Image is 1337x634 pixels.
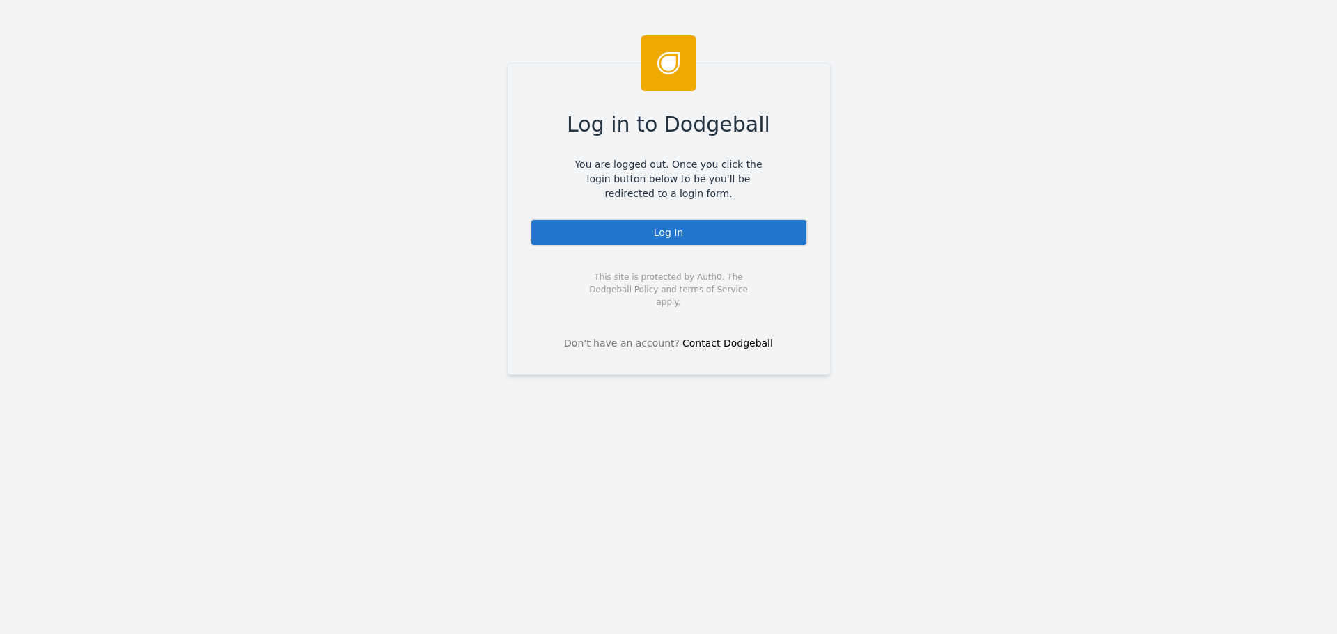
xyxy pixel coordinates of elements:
span: This site is protected by Auth0. The Dodgeball Policy and terms of Service apply. [577,271,760,308]
span: Log in to Dodgeball [567,109,770,140]
span: You are logged out. Once you click the login button below to be you'll be redirected to a login f... [565,157,773,201]
span: Don't have an account? [564,336,680,351]
div: Log In [530,219,808,246]
a: Contact Dodgeball [682,338,773,349]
